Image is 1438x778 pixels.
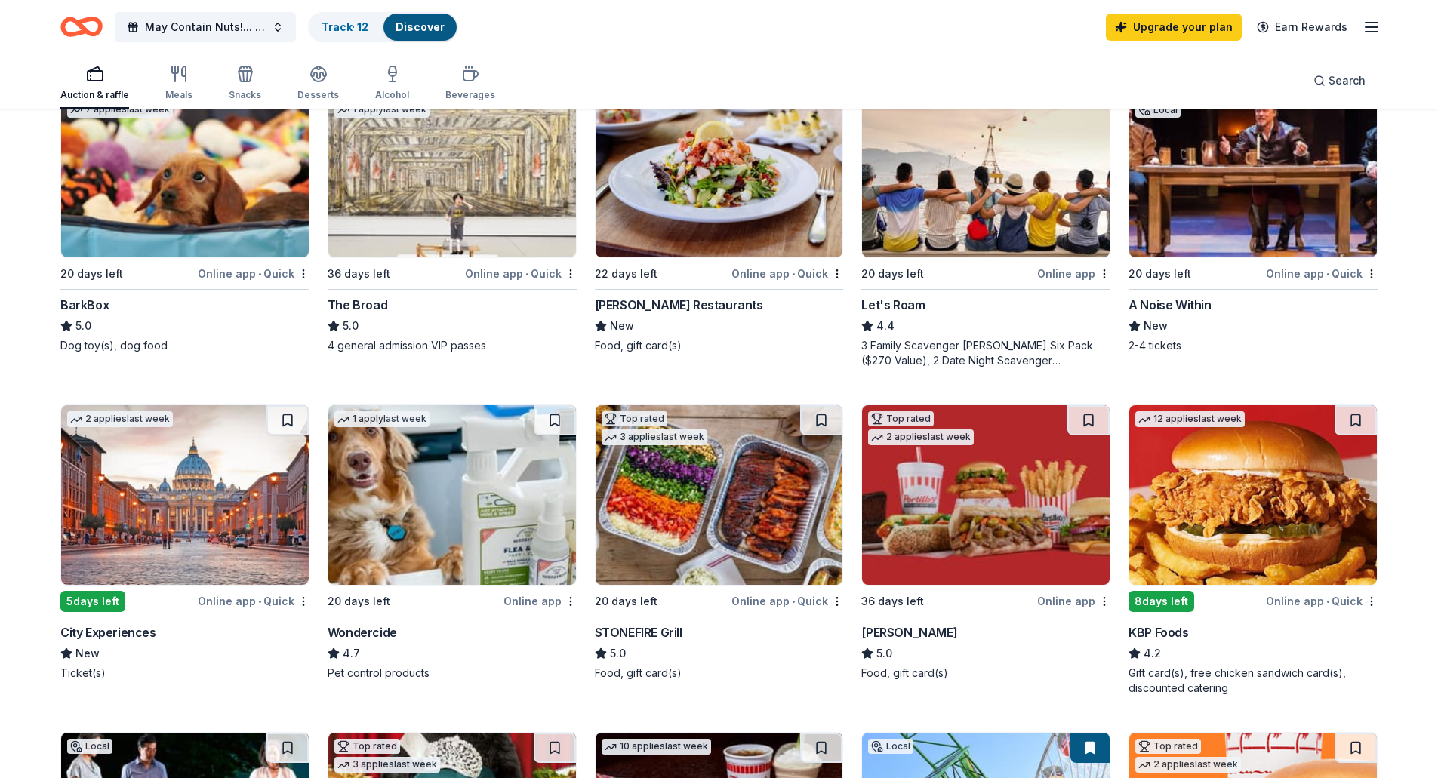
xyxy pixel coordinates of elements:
[595,296,763,314] div: [PERSON_NAME] Restaurants
[60,623,156,641] div: City Experiences
[876,644,892,663] span: 5.0
[328,404,577,681] a: Image for Wondercide1 applylast week20 days leftOnline appWondercide4.7Pet control products
[1106,14,1242,41] a: Upgrade your plan
[229,89,261,101] div: Snacks
[328,78,576,257] img: Image for The Broad
[602,411,667,426] div: Top rated
[297,89,339,101] div: Desserts
[375,59,409,109] button: Alcohol
[868,739,913,754] div: Local
[334,102,430,118] div: 1 apply last week
[1129,296,1211,314] div: A Noise Within
[1135,411,1245,427] div: 12 applies last week
[328,623,397,641] div: Wondercide
[602,739,711,755] div: 10 applies last week
[525,268,528,280] span: •
[165,59,192,109] button: Meals
[1129,77,1378,353] a: Image for A Noise Within2 applieslast weekLocal20 days leftOnline app•QuickA Noise WithinNew2-4 t...
[595,77,844,353] a: Image for Cameron Mitchell Restaurants1 applylast week22 days leftOnline app•Quick[PERSON_NAME] R...
[1144,644,1161,663] span: 4.2
[375,89,409,101] div: Alcohol
[1326,268,1329,280] span: •
[115,12,296,42] button: May Contain Nuts!... A Night of Comedy benefitting WeSPARK [MEDICAL_DATA] Support Center
[1129,623,1188,641] div: KBP Foods
[868,411,934,426] div: Top rated
[198,592,309,610] div: Online app Quick
[595,666,844,681] div: Food, gift card(s)
[876,317,895,335] span: 4.4
[1248,14,1356,41] a: Earn Rewards
[861,265,924,283] div: 20 days left
[862,405,1110,585] img: Image for Portillo's
[60,666,309,681] div: Ticket(s)
[862,78,1110,257] img: Image for Let's Roam
[1301,66,1378,96] button: Search
[334,757,440,773] div: 3 applies last week
[343,644,360,663] span: 4.7
[503,592,577,610] div: Online app
[60,591,125,612] div: 5 days left
[1129,78,1377,257] img: Image for A Noise Within
[1129,404,1378,696] a: Image for KBP Foods12 applieslast week8days leftOnline app•QuickKBP Foods4.2Gift card(s), free ch...
[60,89,129,101] div: Auction & raffle
[328,592,390,610] div: 20 days left
[445,89,495,101] div: Beverages
[60,9,103,45] a: Home
[610,317,634,335] span: New
[596,405,843,585] img: Image for STONEFIRE Grill
[322,20,368,33] a: Track· 12
[328,338,577,353] div: 4 general admission VIP passes
[868,429,974,445] div: 2 applies last week
[595,592,657,610] div: 20 days left
[1129,405,1377,585] img: Image for KBP Foods
[75,317,91,335] span: 5.0
[1266,264,1378,283] div: Online app Quick
[445,59,495,109] button: Beverages
[1037,264,1110,283] div: Online app
[602,429,707,445] div: 3 applies last week
[861,592,924,610] div: 36 days left
[792,595,795,607] span: •
[67,411,173,427] div: 2 applies last week
[229,59,261,109] button: Snacks
[60,338,309,353] div: Dog toy(s), dog food
[258,595,261,607] span: •
[610,644,626,663] span: 5.0
[60,296,109,314] div: BarkBox
[1135,739,1201,754] div: Top rated
[75,644,100,663] span: New
[1266,592,1378,610] div: Online app Quick
[328,405,576,585] img: Image for Wondercide
[1129,265,1191,283] div: 20 days left
[67,102,173,118] div: 7 applies last week
[731,592,843,610] div: Online app Quick
[595,404,844,681] a: Image for STONEFIRE GrillTop rated3 applieslast week20 days leftOnline app•QuickSTONEFIRE Grill5....
[60,77,309,353] a: Image for BarkBoxTop rated7 applieslast week20 days leftOnline app•QuickBarkBox5.0Dog toy(s), dog...
[861,338,1110,368] div: 3 Family Scavenger [PERSON_NAME] Six Pack ($270 Value), 2 Date Night Scavenger [PERSON_NAME] Two ...
[861,666,1110,681] div: Food, gift card(s)
[334,411,430,427] div: 1 apply last week
[1129,591,1194,612] div: 8 days left
[343,317,359,335] span: 5.0
[60,265,123,283] div: 20 days left
[1144,317,1168,335] span: New
[1326,595,1329,607] span: •
[297,59,339,109] button: Desserts
[1129,338,1378,353] div: 2-4 tickets
[198,264,309,283] div: Online app Quick
[861,77,1110,368] a: Image for Let's Roam2 applieslast week20 days leftOnline appLet's Roam4.43 Family Scavenger [PERS...
[258,268,261,280] span: •
[465,264,577,283] div: Online app Quick
[595,338,844,353] div: Food, gift card(s)
[1037,592,1110,610] div: Online app
[60,404,309,681] a: Image for City Experiences2 applieslast week5days leftOnline app•QuickCity ExperiencesNewTicket(s)
[328,666,577,681] div: Pet control products
[61,405,309,585] img: Image for City Experiences
[861,296,925,314] div: Let's Roam
[334,739,400,754] div: Top rated
[595,265,657,283] div: 22 days left
[596,78,843,257] img: Image for Cameron Mitchell Restaurants
[328,296,387,314] div: The Broad
[145,18,266,36] span: May Contain Nuts!... A Night of Comedy benefitting WeSPARK [MEDICAL_DATA] Support Center
[1135,757,1241,773] div: 2 applies last week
